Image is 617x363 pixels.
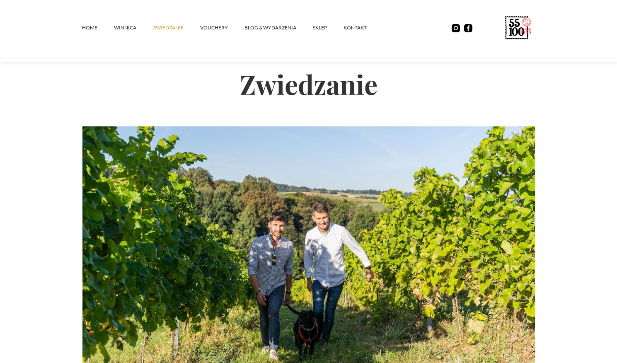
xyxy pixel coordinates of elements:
a: vouchery [200,15,244,40]
a: winnica [114,15,153,40]
a: kontakt [344,15,383,40]
a: Home [82,15,114,40]
a: Blog & Wydarzenia [244,15,313,40]
a: ZWIEDZANIE [153,15,200,40]
a: SKLEP [313,15,344,40]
